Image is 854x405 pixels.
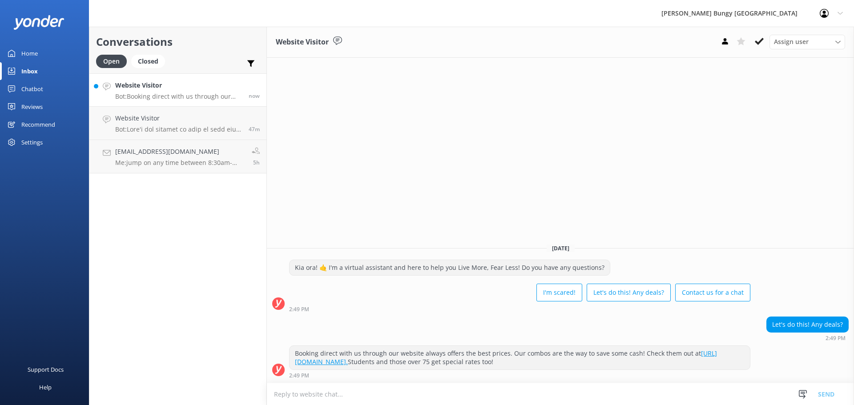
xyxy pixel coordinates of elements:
h4: Website Visitor [115,113,242,123]
div: Recommend [21,116,55,133]
div: Home [21,44,38,62]
div: Sep 13 2025 02:49pm (UTC +12:00) Pacific/Auckland [289,372,750,378]
strong: 2:49 PM [289,373,309,378]
button: I'm scared! [536,284,582,301]
div: Reviews [21,98,43,116]
a: [EMAIL_ADDRESS][DOMAIN_NAME]Me:jump on any time between 8:30am-5pm NZT and someone will assist :)5h [89,140,266,173]
div: Chatbot [21,80,43,98]
a: Website VisitorBot:Lore'i dol sitamet co adip el sedd eiu tem incididunt-utlabor etdolorema: - **... [89,107,266,140]
div: Assign User [769,35,845,49]
div: Let's do this! Any deals? [767,317,848,332]
span: [DATE] [547,245,575,252]
h4: [EMAIL_ADDRESS][DOMAIN_NAME] [115,147,245,156]
div: Booking direct with us through our website always offers the best prices. Our combos are the way ... [290,346,750,369]
div: Help [39,378,52,396]
div: Open [96,55,127,68]
h4: Website Visitor [115,80,242,90]
button: Contact us for a chat [675,284,750,301]
button: Let's do this! Any deals? [587,284,671,301]
a: Open [96,56,131,66]
div: Inbox [21,62,38,80]
p: Bot: Lore'i dol sitamet co adip el sedd eiu tem incididunt-utlabor etdolorema: - **Aliqu Enima**:... [115,125,242,133]
h2: Conversations [96,33,260,50]
p: Me: jump on any time between 8:30am-5pm NZT and someone will assist :) [115,159,245,167]
strong: 2:49 PM [826,336,846,341]
span: Assign user [774,37,809,47]
a: [URL][DOMAIN_NAME]. [295,349,717,366]
div: Sep 13 2025 02:49pm (UTC +12:00) Pacific/Auckland [766,335,849,341]
span: Sep 13 2025 09:37am (UTC +12:00) Pacific/Auckland [253,159,260,166]
span: Sep 13 2025 02:49pm (UTC +12:00) Pacific/Auckland [249,92,260,100]
p: Bot: Booking direct with us through our website always offers the best prices. Our combos are the... [115,92,242,100]
h3: Website Visitor [276,36,329,48]
div: Support Docs [28,361,64,378]
div: Kia ora! 🤙 I'm a virtual assistant and here to help you Live More, Fear Less! Do you have any que... [290,260,610,275]
img: yonder-white-logo.png [13,15,64,30]
div: Settings [21,133,43,151]
a: Website VisitorBot:Booking direct with us through our website always offers the best prices. Our ... [89,73,266,107]
strong: 2:49 PM [289,307,309,312]
a: Closed [131,56,169,66]
span: Sep 13 2025 02:02pm (UTC +12:00) Pacific/Auckland [249,125,260,133]
div: Sep 13 2025 02:49pm (UTC +12:00) Pacific/Auckland [289,306,750,312]
div: Closed [131,55,165,68]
